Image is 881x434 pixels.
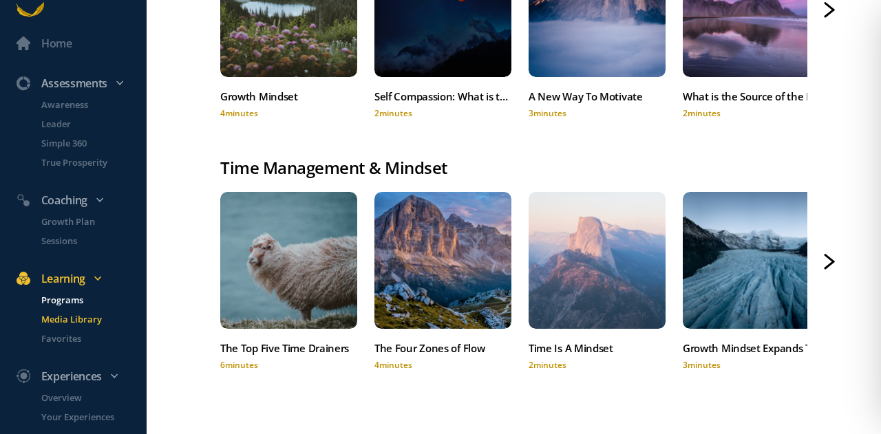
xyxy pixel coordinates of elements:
[25,391,147,404] a: Overview
[25,234,147,248] a: Sessions
[220,87,357,105] div: Growth Mindset
[683,107,820,119] div: 2 minutes
[25,293,147,307] a: Programs
[41,332,144,345] p: Favorites
[41,136,144,150] p: Simple 360
[683,339,820,357] div: Growth Mindset Expands Time
[41,410,144,424] p: Your Experiences
[8,367,152,385] div: Experiences
[41,117,144,131] p: Leader
[529,87,666,105] div: A New Way To Motivate
[41,234,144,248] p: Sessions
[8,191,152,209] div: Coaching
[41,293,144,307] p: Programs
[25,312,147,326] a: Media Library
[8,270,152,287] div: Learning
[220,107,357,119] div: 4 minutes
[220,155,807,181] div: Time Management & Mindset
[25,98,147,111] a: Awareness
[41,391,144,404] p: Overview
[41,98,144,111] p: Awareness
[220,359,357,371] div: 6 minutes
[25,215,147,228] a: Growth Plan
[374,339,511,357] div: The Four Zones of Flow
[41,34,72,52] div: Home
[8,74,152,92] div: Assessments
[683,359,820,371] div: 3 minutes
[374,359,511,371] div: 4 minutes
[374,107,511,119] div: 2 minutes
[529,339,666,357] div: Time Is A Mindset
[25,410,147,424] a: Your Experiences
[25,117,147,131] a: Leader
[529,107,666,119] div: 3 minutes
[41,155,144,169] p: True Prosperity
[41,215,144,228] p: Growth Plan
[529,359,666,371] div: 2 minutes
[25,136,147,150] a: Simple 360
[683,87,820,105] div: What is the Source of the Inner Critic
[25,332,147,345] a: Favorites
[220,339,357,357] div: The Top Five Time Drainers
[41,312,144,326] p: Media Library
[25,155,147,169] a: True Prosperity
[374,87,511,105] div: Self Compassion: What is the Inner Critic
